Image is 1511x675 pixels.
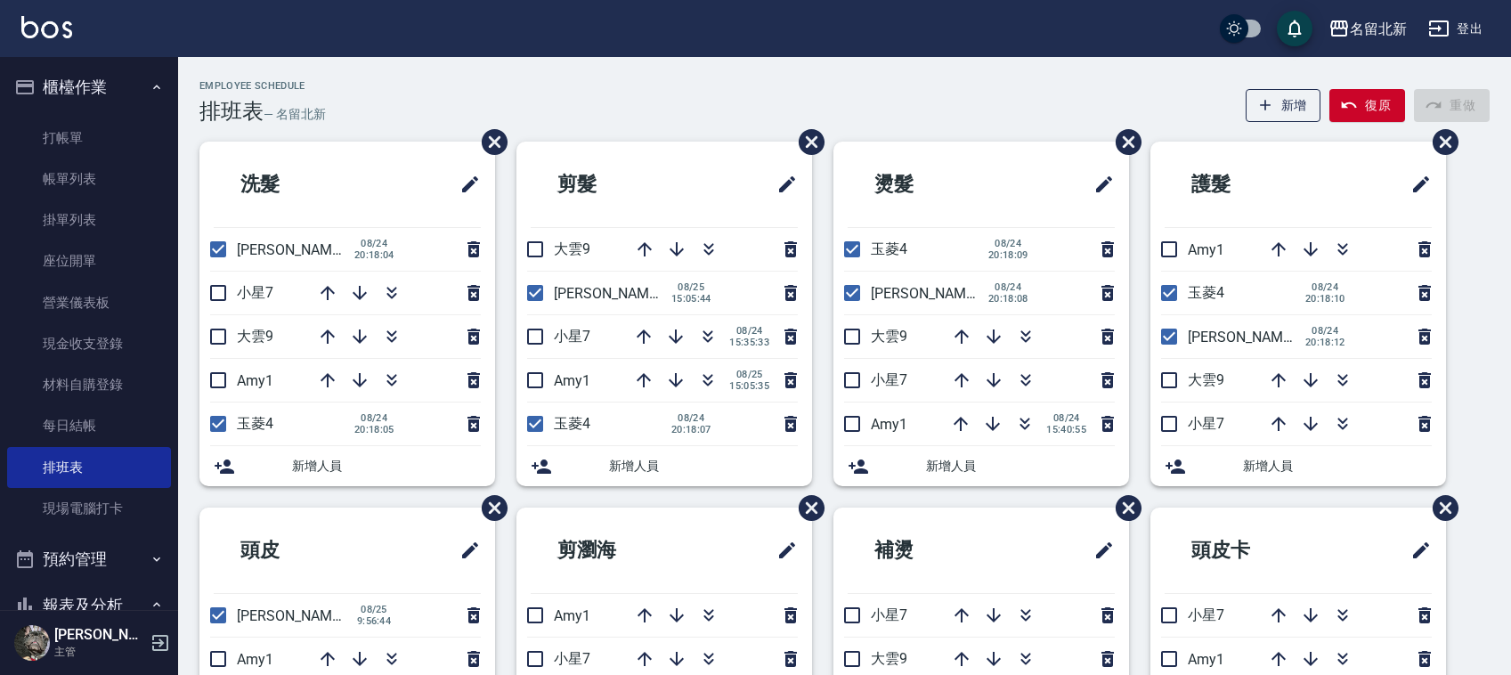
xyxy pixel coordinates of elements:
span: 20:18:10 [1305,293,1345,305]
span: 玉菱4 [1188,284,1224,301]
h2: Employee Schedule [199,80,326,92]
span: 修改班表的標題 [766,163,798,206]
span: Amy1 [237,651,273,668]
span: 20:18:04 [354,249,394,261]
span: 修改班表的標題 [766,529,798,572]
h2: 燙髮 [848,152,1011,216]
div: 新增人員 [516,446,812,486]
span: 刪除班表 [785,116,827,168]
span: 刪除班表 [1419,482,1461,534]
h2: 剪瀏海 [531,518,704,582]
button: 預約管理 [7,536,171,582]
a: 帳單列表 [7,159,171,199]
span: Amy1 [871,416,907,433]
button: 登出 [1421,12,1490,45]
a: 每日結帳 [7,405,171,446]
span: 08/25 [354,604,394,615]
span: 刪除班表 [468,482,510,534]
span: 9:56:44 [354,615,394,627]
span: 08/24 [1305,281,1345,293]
h5: [PERSON_NAME] [54,626,145,644]
span: Amy1 [237,372,273,389]
span: 刪除班表 [1102,482,1144,534]
span: [PERSON_NAME]2 [237,607,352,624]
span: 修改班表的標題 [1083,163,1115,206]
a: 材料自購登錄 [7,364,171,405]
h2: 頭皮卡 [1165,518,1338,582]
span: 小星7 [1188,415,1224,432]
span: 大雲9 [237,328,273,345]
span: 小星7 [871,606,907,623]
button: 櫃檯作業 [7,64,171,110]
span: 刪除班表 [1102,116,1144,168]
h3: 排班表 [199,99,264,124]
span: 小星7 [1188,606,1224,623]
span: 08/24 [671,412,711,424]
span: 小星7 [554,328,590,345]
span: 08/24 [1046,412,1086,424]
div: 新增人員 [833,446,1129,486]
a: 座位開單 [7,240,171,281]
span: 小星7 [871,371,907,388]
a: 排班表 [7,447,171,488]
button: 報表及分析 [7,582,171,629]
span: 新增人員 [1243,457,1432,476]
a: 掛單列表 [7,199,171,240]
span: 大雲9 [871,650,907,667]
span: [PERSON_NAME]2 [871,285,986,302]
img: Person [14,625,50,661]
span: 08/25 [671,281,711,293]
button: 復原 [1329,89,1405,122]
span: 08/24 [1305,325,1345,337]
span: 修改班表的標題 [449,163,481,206]
button: 新增 [1246,89,1321,122]
span: 15:05:35 [729,380,769,392]
button: 名留北新 [1321,11,1414,47]
span: 刪除班表 [1419,116,1461,168]
span: 修改班表的標題 [1400,163,1432,206]
span: 大雲9 [871,328,907,345]
span: Amy1 [1188,241,1224,258]
span: 15:40:55 [1046,424,1086,435]
span: Amy1 [554,372,590,389]
span: 15:35:33 [729,337,769,348]
span: 大雲9 [1188,371,1224,388]
div: 新增人員 [199,446,495,486]
span: 08/24 [354,412,394,424]
span: 08/24 [988,238,1028,249]
h2: 剪髮 [531,152,695,216]
span: 08/24 [729,325,769,337]
span: 修改班表的標題 [1400,529,1432,572]
span: 玉菱4 [871,240,907,257]
span: 20:18:09 [988,249,1028,261]
div: 新增人員 [1150,446,1446,486]
h2: 護髮 [1165,152,1328,216]
span: Amy1 [554,607,590,624]
span: 08/24 [354,238,394,249]
span: 修改班表的標題 [449,529,481,572]
span: 20:18:12 [1305,337,1345,348]
span: 新增人員 [292,457,481,476]
button: save [1277,11,1312,46]
span: 08/25 [729,369,769,380]
h2: 洗髮 [214,152,378,216]
span: 20:18:08 [988,293,1028,305]
span: Amy1 [1188,651,1224,668]
span: 20:18:05 [354,424,394,435]
img: Logo [21,16,72,38]
span: 玉菱4 [554,415,590,432]
span: 08/24 [988,281,1028,293]
a: 現金收支登錄 [7,323,171,364]
span: 小星7 [554,650,590,667]
h2: 補燙 [848,518,1011,582]
div: 名留北新 [1350,18,1407,40]
span: 玉菱4 [237,415,273,432]
span: [PERSON_NAME]2 [554,285,669,302]
span: 大雲9 [554,240,590,257]
p: 主管 [54,644,145,660]
a: 營業儀表板 [7,282,171,323]
span: 20:18:07 [671,424,711,435]
span: 刪除班表 [785,482,827,534]
h2: 頭皮 [214,518,378,582]
a: 現場電腦打卡 [7,488,171,529]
